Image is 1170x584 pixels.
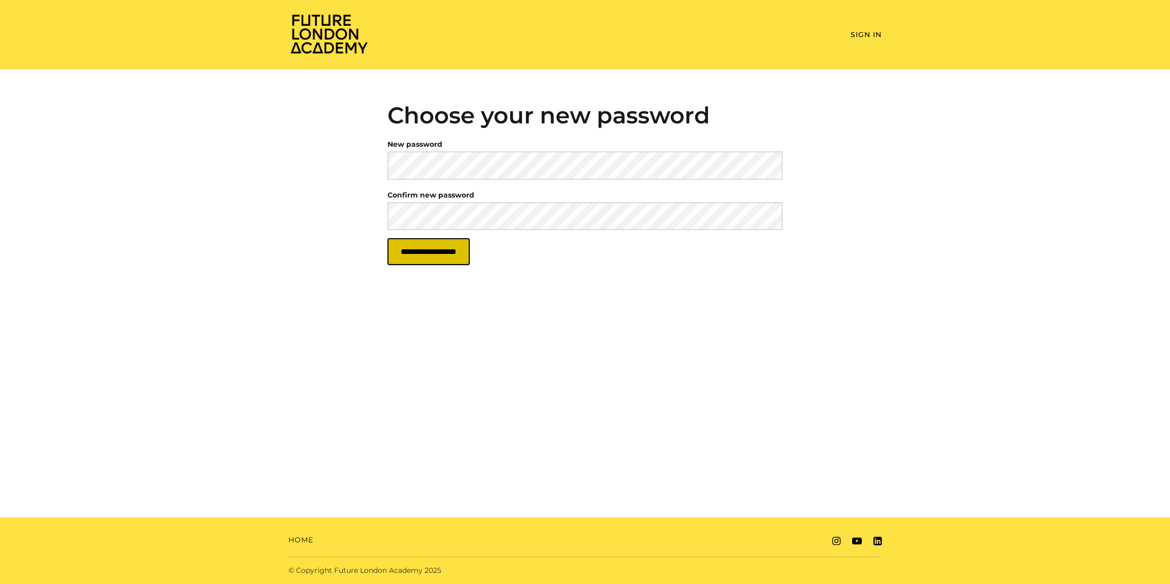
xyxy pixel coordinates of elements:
h2: Choose your new password [387,102,783,129]
label: New password [387,137,442,151]
label: Confirm new password [387,188,474,202]
img: Home Page [288,13,370,54]
div: © Copyright Future London Academy 2025 [280,565,585,576]
a: Home [288,535,313,545]
a: Sign In [851,30,882,39]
